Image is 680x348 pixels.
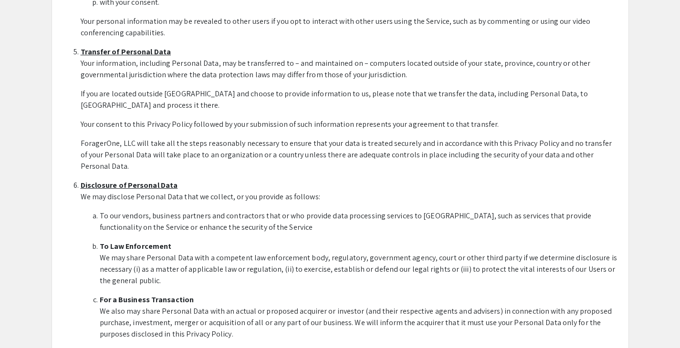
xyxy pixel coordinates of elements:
[100,241,619,287] p: We may share Personal Data with a competent law enforcement body, regulatory, government agency, ...
[81,138,619,172] p: ForagerOne, LLC will take all the steps reasonably necessary to ensure that your data is treated ...
[81,88,619,111] p: If you are located outside [GEOGRAPHIC_DATA] and choose to provide information to us, please note...
[81,47,171,57] u: Transfer of Personal Data
[100,295,194,305] b: For a Business Transaction
[7,305,41,341] iframe: Chat
[81,16,619,39] p: Your personal information may be revealed to other users if you opt to interact with other users ...
[100,241,172,251] b: To Law Enforcement
[81,119,619,130] p: Your consent to this Privacy Policy followed by your submission of such information represents yo...
[81,191,619,203] p: We may disclose Personal Data that we collect, or you provide as follows:
[100,210,619,233] p: To our vendors, business partners and contractors that or who provide data processing services to...
[81,58,619,81] p: Your information, including Personal Data, may be transferred to – and maintained on – computers ...
[81,180,178,190] u: Disclosure of Personal Data
[100,294,619,340] p: We also may share Personal Data with an actual or proposed acquirer or investor (and their respec...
